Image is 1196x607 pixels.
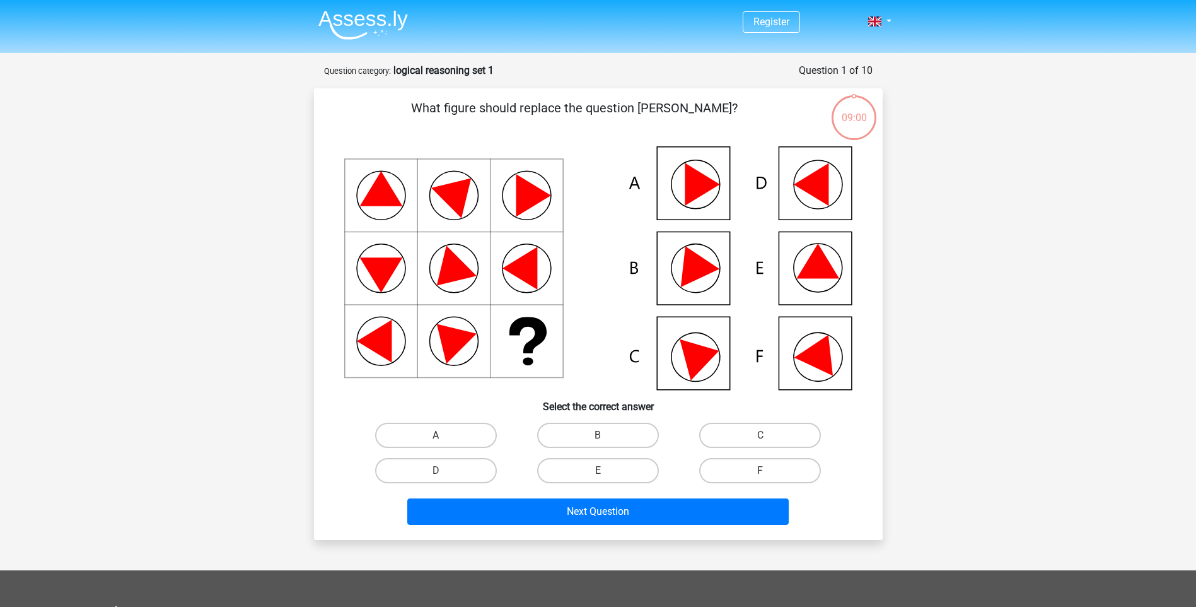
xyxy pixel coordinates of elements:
[830,94,878,126] div: 09:00
[537,458,659,483] label: E
[393,64,494,76] strong: logical reasoning set 1
[375,458,497,483] label: D
[699,458,821,483] label: F
[753,16,789,28] a: Register
[375,423,497,448] label: A
[537,423,659,448] label: B
[407,498,789,525] button: Next Question
[334,391,862,413] h6: Select the correct answer
[334,98,815,136] p: What figure should replace the question [PERSON_NAME]?
[324,66,391,76] small: Question category:
[799,63,873,78] div: Question 1 of 10
[318,10,408,40] img: Assessly
[699,423,821,448] label: C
